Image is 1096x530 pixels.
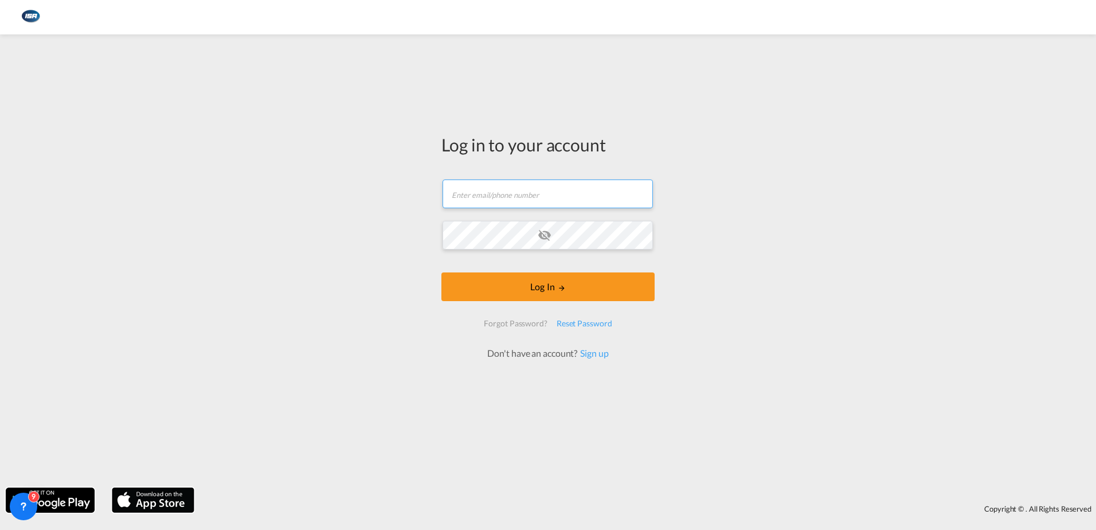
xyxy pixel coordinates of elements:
[200,499,1096,519] div: Copyright © . All Rights Reserved
[552,313,617,334] div: Reset Password
[111,486,195,514] img: apple.png
[5,486,96,514] img: google.png
[538,228,551,242] md-icon: icon-eye-off
[475,347,621,360] div: Don't have an account?
[441,132,655,157] div: Log in to your account
[577,348,608,358] a: Sign up
[443,180,653,208] input: Enter email/phone number
[17,5,43,30] img: 1aa151c0c08011ec8d6f413816f9a227.png
[479,313,551,334] div: Forgot Password?
[441,272,655,301] button: LOGIN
